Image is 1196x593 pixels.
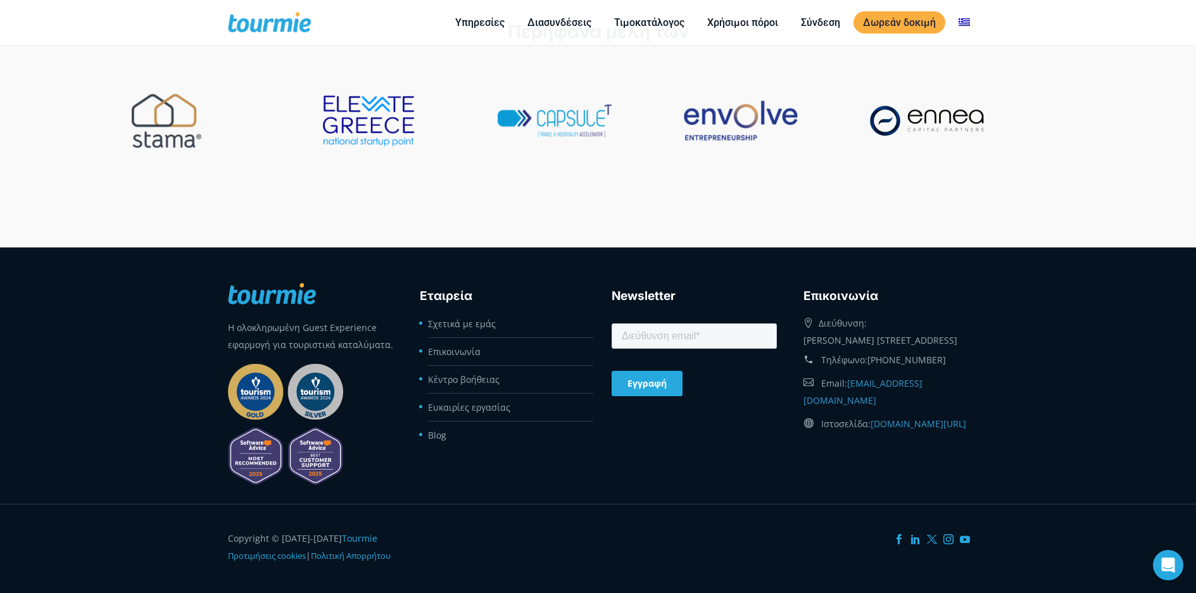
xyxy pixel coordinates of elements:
[612,321,777,404] iframe: Form 0
[871,418,966,430] a: [DOMAIN_NAME][URL]
[428,429,446,441] a: Blog
[698,15,788,30] a: Χρήσιμοι πόροι
[428,346,481,358] a: Επικοινωνία
[1153,550,1183,580] div: Open Intercom Messenger
[446,15,514,30] a: Υπηρεσίες
[927,534,937,544] a: Twitter
[228,319,393,353] p: Η ολοκληρωμένη Guest Experience εφαρμογή για τουριστικά καταλύματα.
[311,550,391,561] a: Πολιτική Απορρήτου
[803,412,969,435] div: Ιστοσελίδα:
[342,532,377,544] a: Tourmie
[420,287,585,306] h3: Εταιρεία
[228,530,393,565] div: Copyright © [DATE]-[DATE] |
[791,15,850,30] a: Σύνδεση
[943,534,954,544] a: Instagram
[612,287,777,306] h3: Newsletter
[853,11,945,34] a: Δωρεάν δοκιμή
[428,373,500,385] a: Κέντρο βοήθειας
[605,15,694,30] a: Τιμοκατάλογος
[518,15,601,30] a: Διασυνδέσεις
[894,534,904,544] a: Facebook
[803,349,969,371] div: Τηλέφωνο:
[428,318,496,330] a: Σχετικά με εμάς
[803,311,969,349] div: Διεύθυνση: [PERSON_NAME] [STREET_ADDRESS]
[428,401,510,413] a: Ευκαιρίες εργασίας
[960,534,970,544] a: YouTube
[228,550,306,561] a: Προτιμήσεις cookies
[867,354,946,366] a: [PHONE_NUMBER]
[803,377,922,406] a: [EMAIL_ADDRESS][DOMAIN_NAME]
[910,534,921,544] a: LinkedIn
[803,287,969,306] h3: Eπικοινωνία
[803,371,969,412] div: Email:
